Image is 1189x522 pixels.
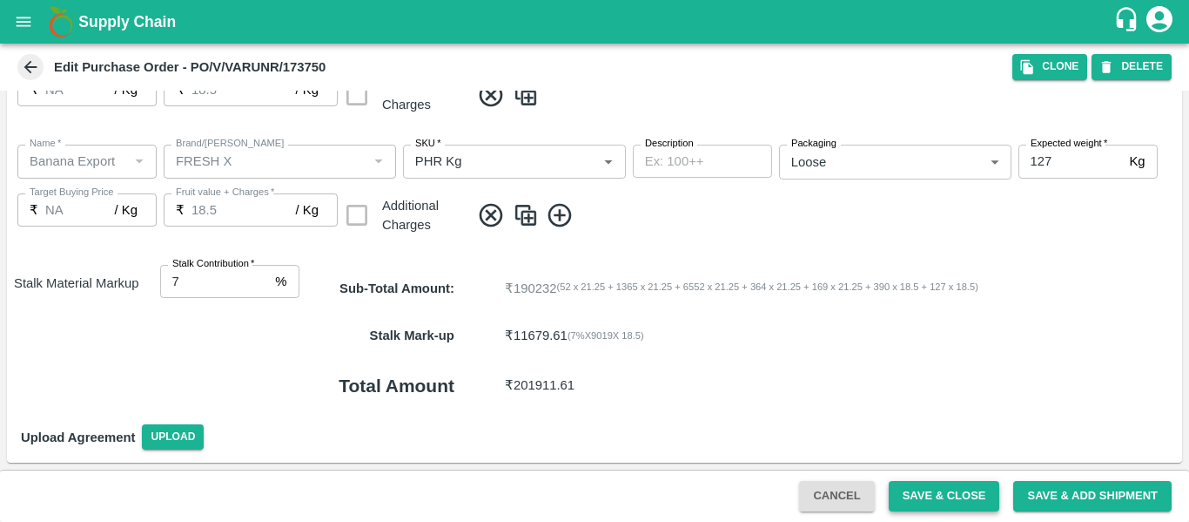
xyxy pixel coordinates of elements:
[30,137,61,151] label: Name
[115,200,138,220] p: / Kg
[568,328,644,343] div: ( 7 %X 9019 X 18.5 )
[191,193,296,227] input: 0.0
[160,265,269,298] input: 0.0
[44,4,78,39] img: logo
[21,430,135,444] strong: Upload Agreement
[78,10,1113,34] a: Supply Chain
[78,13,176,31] b: Supply Chain
[345,193,467,238] div: Additional Charges
[505,279,557,298] p: ₹ 190232
[791,137,836,151] label: Packaging
[176,137,284,151] label: Brand/[PERSON_NAME]
[3,2,44,42] button: open drawer
[1012,54,1087,79] button: Clone
[172,257,254,271] label: Stalk Contribution
[176,200,185,220] p: ₹
[7,265,146,412] h6: Stalk Material Markup
[513,201,539,230] img: CloneIcon
[1113,6,1144,37] div: customer-support
[30,186,114,200] label: Target Buying Price
[23,150,123,173] input: Name
[513,81,539,110] img: CloneIcon
[1013,481,1172,512] button: Save & Add Shipment
[382,196,467,235] div: Additional Charges
[1129,152,1145,171] p: Kg
[1092,54,1172,79] button: DELETE
[1144,3,1175,40] div: account of current user
[408,150,569,173] input: SKU
[142,424,204,450] span: Upload
[597,150,620,173] button: Open
[791,153,826,172] p: Loose
[645,137,694,151] label: Description
[339,376,454,396] b: Total Amount
[505,376,574,395] p: ₹ 201911.61
[1018,145,1123,178] input: 0.0
[889,481,1000,512] button: Save & Close
[1031,137,1107,151] label: Expected weight
[557,279,978,298] span: ( 52 x 21.25 + 1365 x 21.25 + 6552 x 21.25 + 364 x 21.25 + 169 x 21.25 + 390 x 18.5 + 127 x 18.5 )
[345,73,467,118] div: Additional Charges
[370,329,454,342] b: Stalk Mark-up
[275,272,286,291] p: %
[169,150,362,173] input: Create Brand/Marka
[176,186,274,200] label: Fruit value + Charges
[339,281,454,295] strong: Sub-Total Amount :
[45,193,115,227] input: 0.0
[30,200,38,220] p: ₹
[296,200,319,220] p: / Kg
[382,76,467,115] div: Additional Charges
[415,137,440,151] label: SKU
[54,60,326,74] b: Edit Purchase Order - PO/V/VARUNR/173750
[505,326,568,345] p: ₹ 11679.61
[799,481,874,512] button: Cancel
